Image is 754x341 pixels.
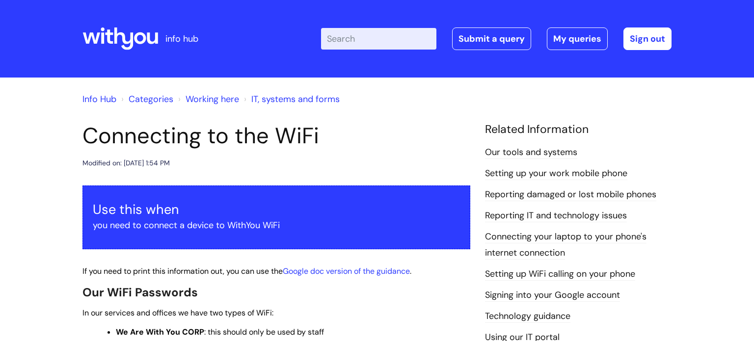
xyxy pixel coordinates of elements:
div: Modified on: [DATE] 1:54 PM [82,157,170,169]
li: Solution home [119,91,173,107]
input: Search [321,28,436,50]
a: Submit a query [452,27,531,50]
a: My queries [547,27,608,50]
span: In our services and offices we have two types of WiFi: [82,308,273,318]
a: Google doc version of the guidance [283,266,410,276]
a: Categories [129,93,173,105]
span: : this should only be used by staff [116,327,324,337]
a: Working here [186,93,239,105]
span: Our WiFi Passwords [82,285,198,300]
a: Reporting IT and technology issues [485,210,627,222]
a: Our tools and systems [485,146,577,159]
li: Working here [176,91,239,107]
p: you need to connect a device to WithYou WiFi [93,217,460,233]
div: | - [321,27,672,50]
a: Setting up WiFi calling on your phone [485,268,635,281]
li: IT, systems and forms [242,91,340,107]
a: IT, systems and forms [251,93,340,105]
h4: Related Information [485,123,672,136]
a: Technology guidance [485,310,570,323]
a: Reporting damaged or lost mobile phones [485,188,656,201]
span: If you need to print this information out, you can use the . [82,266,411,276]
a: Setting up your work mobile phone [485,167,627,180]
strong: We Are With You CORP [116,327,204,337]
p: info hub [165,31,198,47]
a: Info Hub [82,93,116,105]
h3: Use this when [93,202,460,217]
a: Signing into your Google account [485,289,620,302]
a: Sign out [623,27,672,50]
h1: Connecting to the WiFi [82,123,470,149]
a: Connecting your laptop to your phone's internet connection [485,231,646,259]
